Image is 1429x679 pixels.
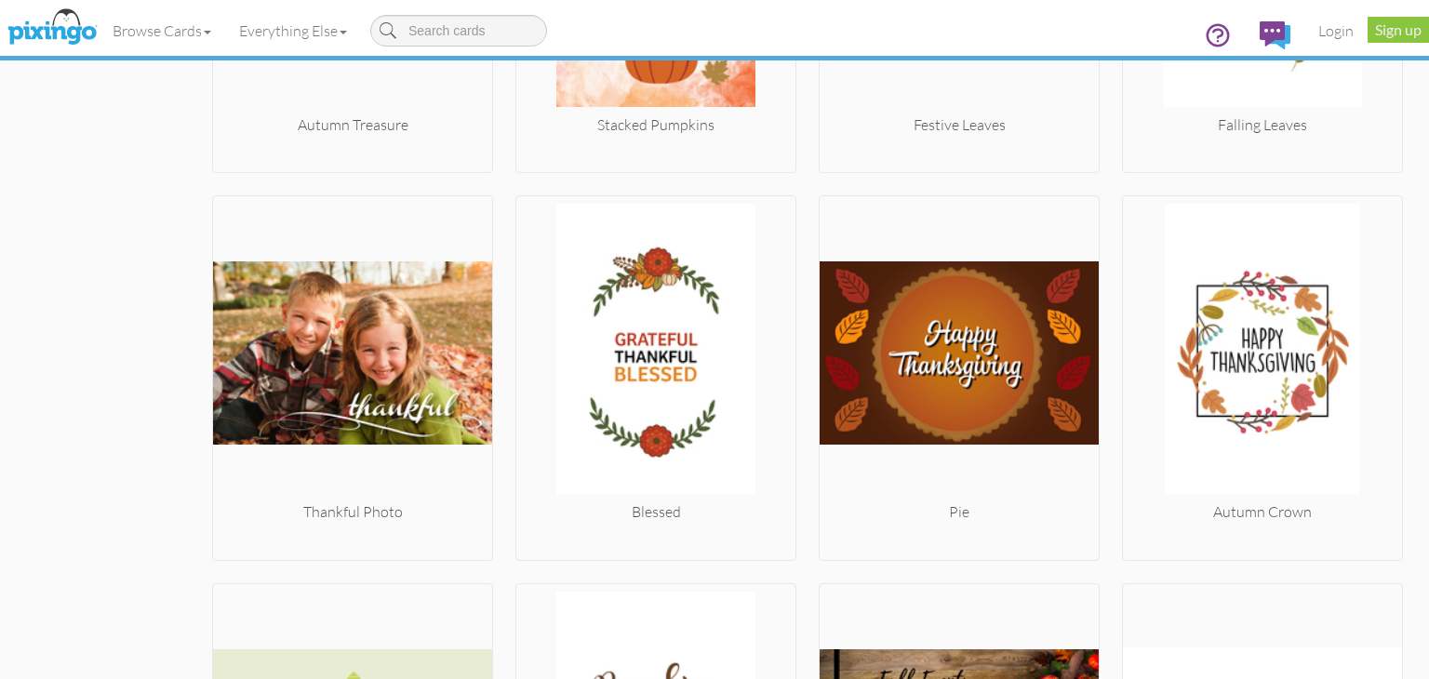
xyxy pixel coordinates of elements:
img: 20181005-155840-97646f30-250.png [213,204,492,501]
a: Sign up [1368,17,1429,43]
div: Autumn Treasure [213,114,492,136]
input: Search cards [370,15,547,47]
img: 20231108-163410-812b855835a0-250.jpg [1123,204,1402,501]
a: Browse Cards [99,7,225,54]
div: Autumn Crown [1123,501,1402,523]
div: Festive Leaves [820,114,1099,136]
a: Login [1304,7,1368,54]
div: Stacked Pumpkins [516,114,795,136]
img: comments.svg [1260,21,1290,49]
div: Falling Leaves [1123,114,1402,136]
div: Thankful Photo [213,501,492,523]
img: pixingo logo [3,5,101,51]
div: Pie [820,501,1099,523]
img: 20191015-212853-c0349a97207d-250.jpg [516,204,795,501]
img: 20181103-000311-1a6d6cbf-250.jpg [820,204,1099,501]
a: Everything Else [225,7,361,54]
div: Blessed [516,501,795,523]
